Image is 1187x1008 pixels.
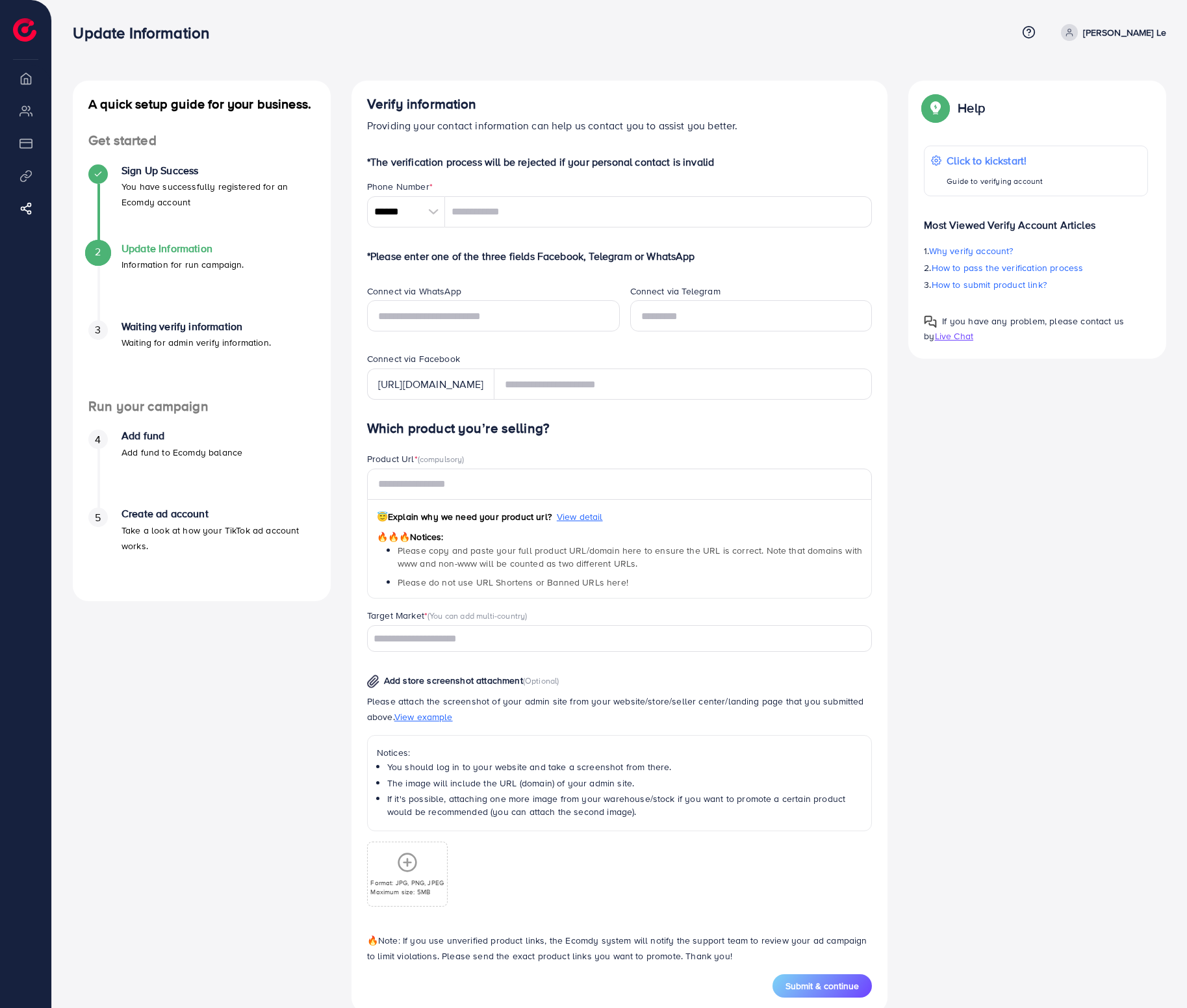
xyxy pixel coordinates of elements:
p: Note: If you use unverified product links, the Ecomdy system will notify the support team to revi... [367,933,873,964]
p: Format: JPG, PNG, JPEG [370,878,444,887]
span: Submit & continue [785,979,859,992]
span: Live Chat [935,330,973,342]
span: Please copy and paste your full product URL/domain here to ensure the URL is correct. Note that d... [398,544,862,570]
span: Explain why we need your product url? [377,510,552,523]
p: *The verification process will be rejected if your personal contact is invalid [367,154,873,170]
h3: Update Information [73,23,220,42]
p: Take a look at how your TikTok ad account works. [121,523,315,554]
h4: Which product you’re selling? [367,420,873,437]
label: Product Url [367,452,465,465]
p: 3. [924,277,1148,292]
h4: Waiting verify information [121,320,271,333]
span: (You can add multi-country) [428,610,527,621]
span: (Optional) [523,675,559,686]
h4: Update Information [121,242,244,255]
span: Please do not use URL Shortens or Banned URLs here! [398,576,628,589]
h4: Add fund [121,430,242,442]
span: How to pass the verification process [932,261,1084,274]
label: Connect via Facebook [367,352,460,365]
p: Please attach the screenshot of your admin site from your website/store/seller center/landing pag... [367,693,873,725]
img: img [367,675,379,688]
li: If it's possible, attaching one more image from your warehouse/stock if you want to promote a cer... [387,792,863,819]
p: [PERSON_NAME] Le [1083,25,1166,40]
img: Popup guide [924,96,947,120]
input: Search for option [369,629,856,649]
span: View detail [557,510,603,523]
li: Update Information [73,242,331,320]
h4: A quick setup guide for your business. [73,96,331,112]
h4: Get started [73,133,331,149]
span: 5 [95,510,101,525]
p: Maximum size: 5MB [370,887,444,896]
span: 😇 [377,510,388,523]
span: Add store screenshot attachment [384,674,523,687]
p: Providing your contact information can help us contact you to assist you better. [367,118,873,133]
label: Connect via WhatsApp [367,285,461,298]
span: (compulsory) [418,453,465,465]
p: Information for run campaign. [121,257,244,272]
iframe: Chat [1132,950,1177,998]
h4: Run your campaign [73,398,331,415]
p: 2. [924,260,1148,276]
p: *Please enter one of the three fields Facebook, Telegram or WhatsApp [367,248,873,264]
button: Submit & continue [772,974,872,998]
span: How to submit product link? [932,278,1047,291]
li: The image will include the URL (domain) of your admin site. [387,777,863,790]
span: 🔥 [367,934,378,947]
li: You should log in to your website and take a screenshot from there. [387,760,863,773]
p: Add fund to Ecomdy balance [121,445,242,460]
span: 2 [95,244,101,259]
img: logo [13,18,36,42]
h4: Verify information [367,96,873,112]
h4: Create ad account [121,508,315,520]
img: Popup guide [924,315,937,328]
span: 🔥🔥🔥 [377,530,410,543]
span: Notices: [377,530,444,543]
label: Connect via Telegram [630,285,721,298]
span: If you have any problem, please contact us by [924,315,1124,342]
li: Sign Up Success [73,164,331,242]
p: Notices: [377,745,863,760]
span: 3 [95,322,101,337]
li: Create ad account [73,508,331,586]
p: You have successfully registered for an Ecomdy account [121,179,315,210]
label: Phone Number [367,180,433,193]
p: Most Viewed Verify Account Articles [924,207,1148,233]
p: Help [958,100,985,116]
label: Target Market [367,609,528,622]
li: Add fund [73,430,331,508]
p: 1. [924,243,1148,259]
h4: Sign Up Success [121,164,315,177]
div: Search for option [367,625,873,652]
p: Waiting for admin verify information. [121,335,271,350]
span: 4 [95,432,101,447]
p: Click to kickstart! [947,153,1043,168]
li: Waiting verify information [73,320,331,398]
p: Guide to verifying account [947,174,1043,189]
a: [PERSON_NAME] Le [1056,24,1166,41]
div: [URL][DOMAIN_NAME] [367,368,494,400]
span: View example [394,710,453,723]
span: Why verify account? [929,244,1014,257]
